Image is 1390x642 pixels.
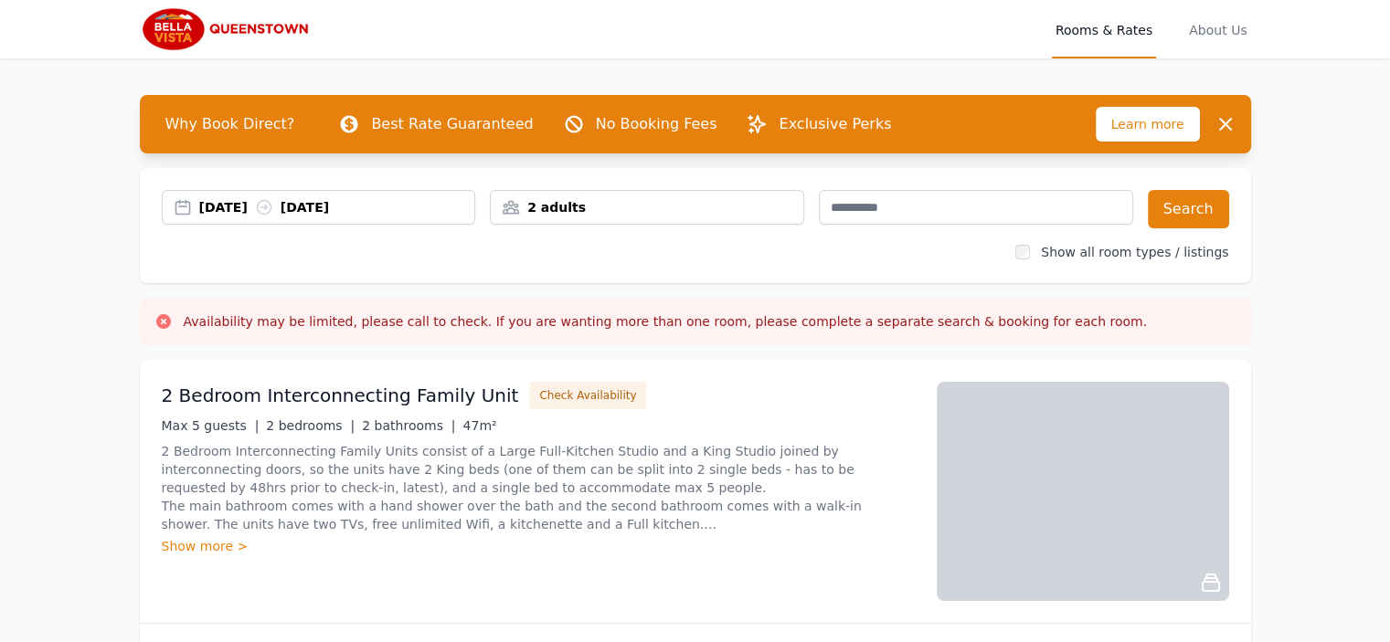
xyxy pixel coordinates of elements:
span: Learn more [1096,107,1200,142]
span: 2 bedrooms | [266,418,355,433]
span: Max 5 guests | [162,418,260,433]
p: No Booking Fees [596,113,717,135]
h3: 2 Bedroom Interconnecting Family Unit [162,383,519,408]
img: Bella Vista Queenstown [140,7,315,51]
p: 2 Bedroom Interconnecting Family Units consist of a Large Full-Kitchen Studio and a King Studio j... [162,442,915,533]
label: Show all room types / listings [1041,245,1228,259]
span: 2 bathrooms | [362,418,455,433]
p: Best Rate Guaranteed [371,113,533,135]
button: Search [1148,190,1229,228]
span: Why Book Direct? [151,106,310,142]
button: Check Availability [529,382,646,409]
h3: Availability may be limited, please call to check. If you are wanting more than one room, please ... [184,312,1148,331]
div: 2 adults [491,198,803,216]
div: [DATE] [DATE] [199,198,475,216]
p: Exclusive Perks [779,113,891,135]
div: Show more > [162,537,915,555]
span: 47m² [463,418,497,433]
